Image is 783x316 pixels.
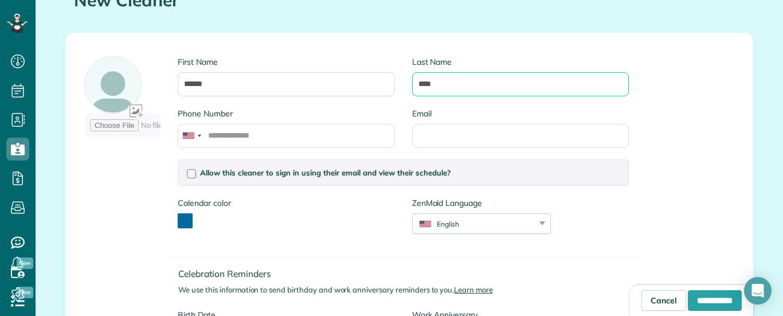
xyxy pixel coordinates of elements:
[178,197,230,209] label: Calendar color
[454,285,493,294] a: Learn more
[178,284,637,295] p: We use this information to send birthday and work anniversary reminders to you.
[744,277,772,305] div: Open Intercom Messenger
[178,213,193,228] button: toggle color picker dialog
[200,168,451,177] span: Allow this cleaner to sign in using their email and view their schedule?
[178,108,394,119] label: Phone Number
[412,56,629,68] label: Last Name
[412,197,551,209] label: ZenMaid Language
[413,219,536,229] div: English
[178,124,205,147] div: United States: +1
[178,56,394,68] label: First Name
[412,108,629,119] label: Email
[178,269,637,279] h4: Celebration Reminders
[641,290,686,311] a: Cancel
